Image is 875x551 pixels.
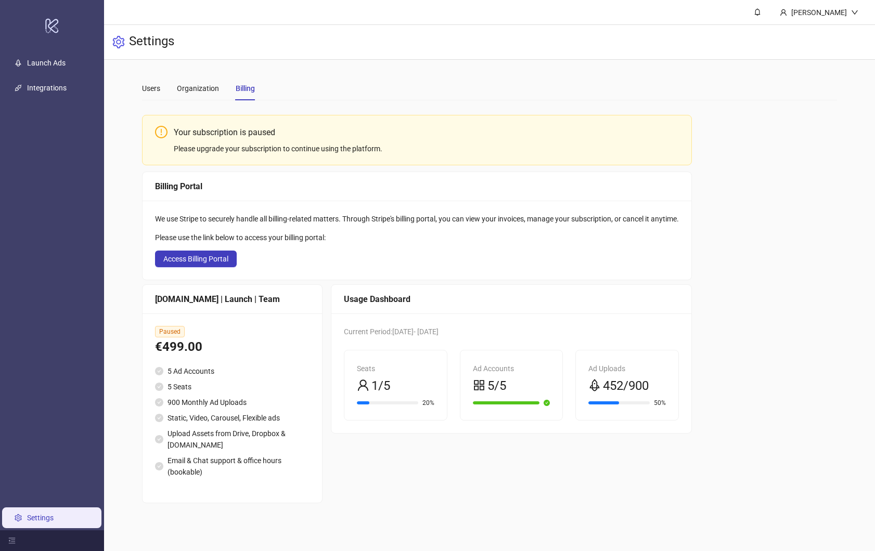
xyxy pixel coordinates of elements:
[344,293,679,306] div: Usage Dashboard
[155,381,310,392] li: 5 Seats
[155,326,185,337] span: Paused
[155,251,237,267] button: Access Billing Portal
[155,126,168,138] span: exclamation-circle
[155,293,310,306] div: [DOMAIN_NAME] | Launch | Team
[155,435,163,443] span: check-circle
[155,462,163,470] span: check-circle
[177,83,219,94] div: Organization
[155,428,310,451] li: Upload Assets from Drive, Dropbox & [DOMAIN_NAME]
[155,365,310,377] li: 5 Ad Accounts
[129,33,174,51] h3: Settings
[155,180,679,193] div: Billing Portal
[155,397,310,408] li: 900 Monthly Ad Uploads
[588,363,666,374] div: Ad Uploads
[851,9,858,16] span: down
[174,126,679,139] div: Your subscription is paused
[155,367,163,375] span: check-circle
[787,7,851,18] div: [PERSON_NAME]
[544,400,550,406] span: check-circle
[27,514,54,522] a: Settings
[174,143,679,154] div: Please upgrade your subscription to continue using the platform.
[142,83,160,94] div: Users
[155,414,163,422] span: check-circle
[473,363,550,374] div: Ad Accounts
[473,379,485,391] span: appstore
[603,376,649,396] span: 452/900
[371,376,390,396] span: 1/5
[357,363,434,374] div: Seats
[654,400,666,406] span: 50%
[155,398,163,406] span: check-circle
[155,383,163,391] span: check-circle
[155,213,679,225] div: We use Stripe to securely handle all billing-related matters. Through Stripe's billing portal, yo...
[588,379,601,391] span: rocket
[27,59,66,68] a: Launch Ads
[357,379,369,391] span: user
[754,8,761,16] span: bell
[8,537,16,544] span: menu-fold
[155,337,310,357] div: €499.00
[780,9,787,16] span: user
[112,36,125,48] span: setting
[163,255,228,263] span: Access Billing Portal
[155,412,310,424] li: Static, Video, Carousel, Flexible ads
[236,83,255,94] div: Billing
[422,400,434,406] span: 20%
[344,327,439,336] span: Current Period: [DATE] - [DATE]
[487,376,506,396] span: 5/5
[155,232,679,243] div: Please use the link below to access your billing portal:
[27,84,67,93] a: Integrations
[155,455,310,478] li: Email & Chat support & office hours (bookable)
